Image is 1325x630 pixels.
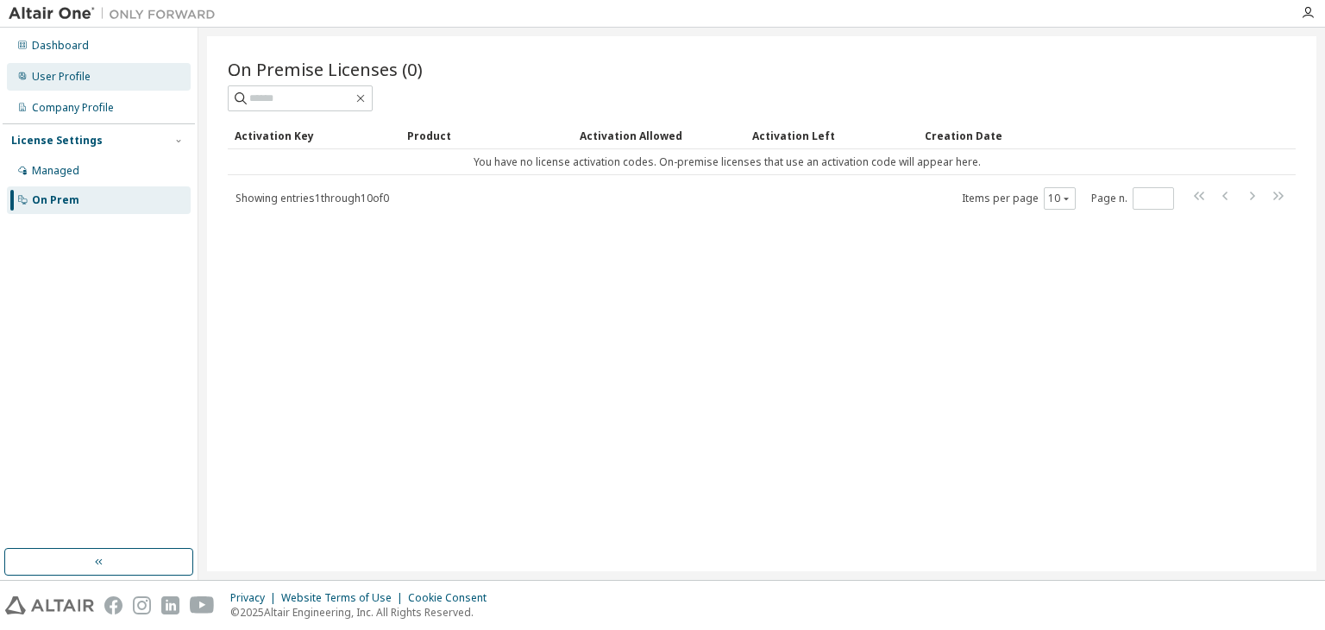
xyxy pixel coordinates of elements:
span: Page n. [1091,187,1174,210]
img: altair_logo.svg [5,596,94,614]
div: Activation Allowed [580,122,738,149]
div: License Settings [11,134,103,148]
span: Showing entries 1 through 10 of 0 [235,191,389,205]
img: instagram.svg [133,596,151,614]
span: Items per page [962,187,1076,210]
img: facebook.svg [104,596,122,614]
img: linkedin.svg [161,596,179,614]
div: Cookie Consent [408,591,497,605]
div: Creation Date [925,122,1220,149]
button: 10 [1048,192,1071,205]
div: Dashboard [32,39,89,53]
td: You have no license activation codes. On-premise licenses that use an activation code will appear... [228,149,1227,175]
div: User Profile [32,70,91,84]
div: Product [407,122,566,149]
div: Company Profile [32,101,114,115]
div: Managed [32,164,79,178]
div: On Prem [32,193,79,207]
div: Activation Key [235,122,393,149]
div: Activation Left [752,122,911,149]
div: Website Terms of Use [281,591,408,605]
p: © 2025 Altair Engineering, Inc. All Rights Reserved. [230,605,497,620]
span: On Premise Licenses (0) [228,57,423,81]
img: youtube.svg [190,596,215,614]
div: Privacy [230,591,281,605]
img: Altair One [9,5,224,22]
